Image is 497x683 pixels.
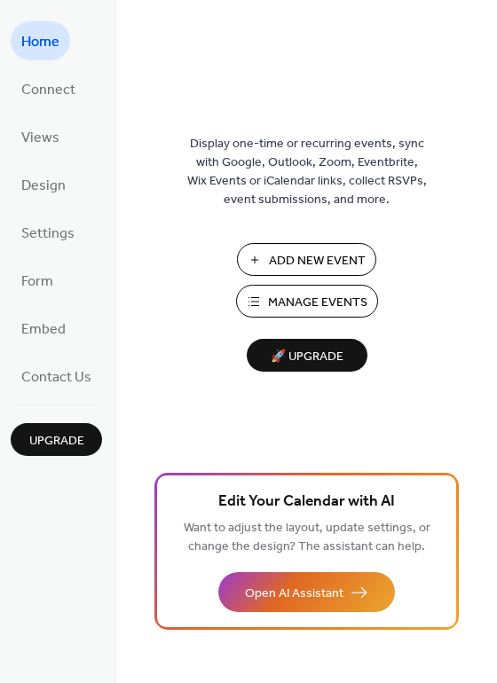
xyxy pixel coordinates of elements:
span: Home [21,28,59,57]
span: Embed [21,316,66,344]
span: Display one-time or recurring events, sync with Google, Outlook, Zoom, Eventbrite, Wix Events or ... [187,135,427,209]
span: Open AI Assistant [245,585,343,603]
span: Connect [21,76,75,105]
span: Edit Your Calendar with AI [218,490,395,514]
a: Form [11,261,64,300]
span: Form [21,268,53,296]
a: Connect [11,69,86,108]
span: 🚀 Upgrade [257,345,357,369]
a: Contact Us [11,357,102,396]
button: 🚀 Upgrade [247,339,367,372]
a: Home [11,21,70,60]
span: Contact Us [21,364,91,392]
button: Manage Events [236,285,378,318]
span: Settings [21,220,75,248]
span: Upgrade [29,432,84,451]
span: Want to adjust the layout, update settings, or change the design? The assistant can help. [184,516,430,559]
span: Views [21,124,59,153]
button: Upgrade [11,423,102,456]
a: Embed [11,309,76,348]
span: Manage Events [268,294,367,312]
a: Views [11,117,70,156]
button: Add New Event [237,243,376,276]
a: Settings [11,213,85,252]
span: Add New Event [269,252,366,271]
span: Design [21,172,66,200]
button: Open AI Assistant [218,572,395,612]
a: Design [11,165,76,204]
